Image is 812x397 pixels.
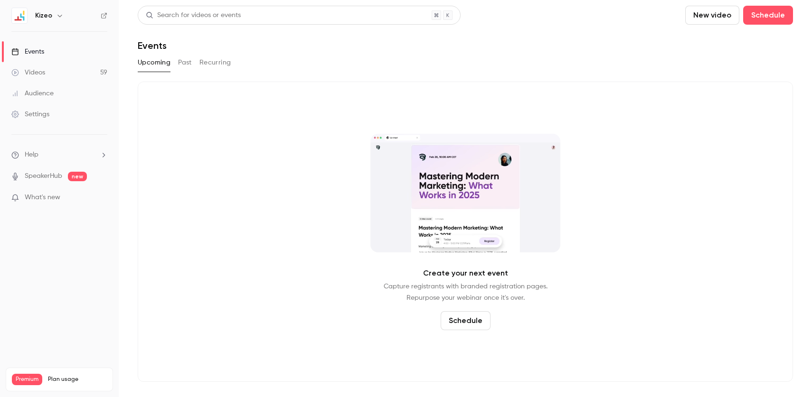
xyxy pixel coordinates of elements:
[48,376,107,383] span: Plan usage
[11,47,44,56] div: Events
[35,11,52,20] h6: Kizeo
[11,89,54,98] div: Audience
[11,150,107,160] li: help-dropdown-opener
[178,55,192,70] button: Past
[96,194,107,202] iframe: Noticeable Trigger
[384,281,548,304] p: Capture registrants with branded registration pages. Repurpose your webinar once it's over.
[11,68,45,77] div: Videos
[138,55,170,70] button: Upcoming
[199,55,231,70] button: Recurring
[68,172,87,181] span: new
[12,374,42,385] span: Premium
[25,150,38,160] span: Help
[146,10,241,20] div: Search for videos or events
[25,171,62,181] a: SpeakerHub
[11,110,49,119] div: Settings
[12,8,27,23] img: Kizeo
[685,6,739,25] button: New video
[743,6,793,25] button: Schedule
[138,40,167,51] h1: Events
[423,268,508,279] p: Create your next event
[25,193,60,203] span: What's new
[441,311,491,330] button: Schedule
